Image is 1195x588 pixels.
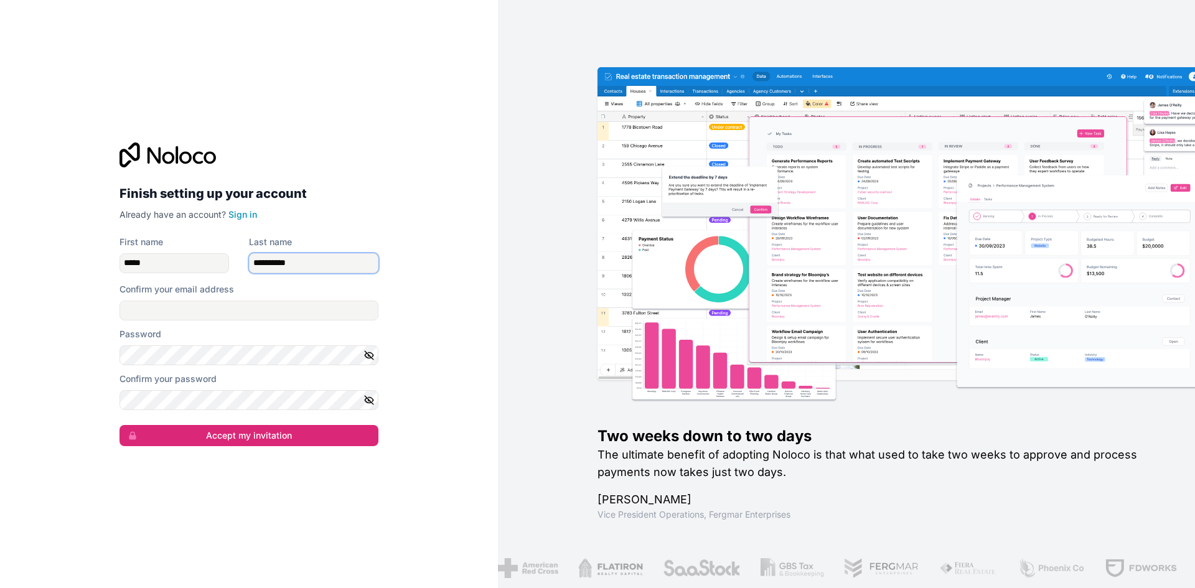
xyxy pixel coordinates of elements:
[119,253,229,273] input: given-name
[119,373,217,385] label: Confirm your password
[119,345,378,365] input: Password
[761,558,824,578] img: /assets/gbstax-C-GtDUiK.png
[498,558,558,578] img: /assets/american-red-cross-BAupjrZR.png
[1105,558,1178,578] img: /assets/fdworks-Bi04fVtw.png
[119,209,226,220] span: Already have an account?
[597,446,1155,481] h2: The ultimate benefit of adopting Noloco is that what used to take two weeks to approve and proces...
[119,283,234,296] label: Confirm your email address
[249,236,292,248] label: Last name
[1018,558,1085,578] img: /assets/phoenix-BREaitsQ.png
[597,426,1155,446] h1: Two weeks down to two days
[119,425,378,446] button: Accept my invitation
[578,558,643,578] img: /assets/flatiron-C8eUkumj.png
[119,236,163,248] label: First name
[663,558,741,578] img: /assets/saastock-C6Zbiodz.png
[119,182,378,205] h2: Finish setting up your account
[119,390,378,410] input: Confirm password
[119,328,161,340] label: Password
[844,558,920,578] img: /assets/fergmar-CudnrXN5.png
[228,209,257,220] a: Sign in
[597,508,1155,521] h1: Vice President Operations , Fergmar Enterprises
[249,253,378,273] input: family-name
[939,558,998,578] img: /assets/fiera-fwj2N5v4.png
[597,491,1155,508] h1: [PERSON_NAME]
[119,301,378,320] input: Email address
